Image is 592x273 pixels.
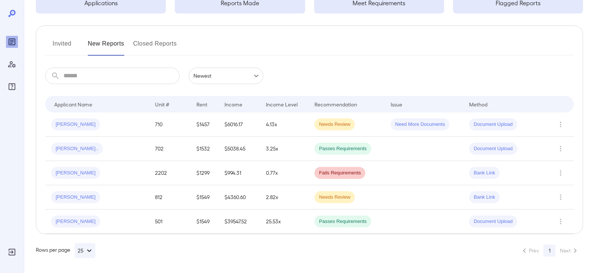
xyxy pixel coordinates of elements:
[88,38,124,56] button: New Reports
[218,210,260,234] td: $39547.52
[555,215,567,227] button: Row Actions
[391,121,450,128] span: Need More Documents
[155,100,169,109] div: Unit #
[36,243,95,258] div: Rows per page
[260,112,309,137] td: 4.13x
[6,246,18,258] div: Log Out
[75,243,95,258] button: 25
[260,210,309,234] td: 25.53x
[555,167,567,179] button: Row Actions
[190,161,219,185] td: $1299
[469,121,517,128] span: Document Upload
[190,112,219,137] td: $1457
[314,145,371,152] span: Passes Requirements
[314,170,365,177] span: Fails Requirements
[555,143,567,155] button: Row Actions
[6,36,18,48] div: Reports
[149,137,190,161] td: 702
[469,170,499,177] span: Bank Link
[469,100,487,109] div: Method
[190,185,219,210] td: $1549
[54,100,92,109] div: Applicant Name
[51,194,100,201] span: [PERSON_NAME]
[469,145,517,152] span: Document Upload
[133,38,177,56] button: Closed Reports
[149,161,190,185] td: 2202
[260,137,309,161] td: 3.25x
[224,100,242,109] div: Income
[218,161,260,185] td: $994.31
[543,245,555,257] button: page 1
[149,210,190,234] td: 501
[218,112,260,137] td: $6016.17
[6,58,18,70] div: Manage Users
[266,100,298,109] div: Income Level
[149,185,190,210] td: 812
[260,161,309,185] td: 0.77x
[391,100,403,109] div: Issue
[190,210,219,234] td: $1549
[190,137,219,161] td: $1532
[45,38,79,56] button: Invited
[469,218,517,225] span: Document Upload
[6,81,18,93] div: FAQ
[196,100,208,109] div: Rent
[555,118,567,130] button: Row Actions
[314,218,371,225] span: Passes Requirements
[469,194,499,201] span: Bank Link
[314,194,355,201] span: Needs Review
[149,112,190,137] td: 710
[314,100,357,109] div: Recommendation
[51,170,100,177] span: [PERSON_NAME]
[189,68,263,84] div: Newest
[51,145,103,152] span: [PERSON_NAME]..
[218,137,260,161] td: $5038.45
[555,191,567,203] button: Row Actions
[314,121,355,128] span: Needs Review
[218,185,260,210] td: $4360.60
[260,185,309,210] td: 2.82x
[517,245,583,257] nav: pagination navigation
[51,121,100,128] span: [PERSON_NAME]
[51,218,100,225] span: [PERSON_NAME]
